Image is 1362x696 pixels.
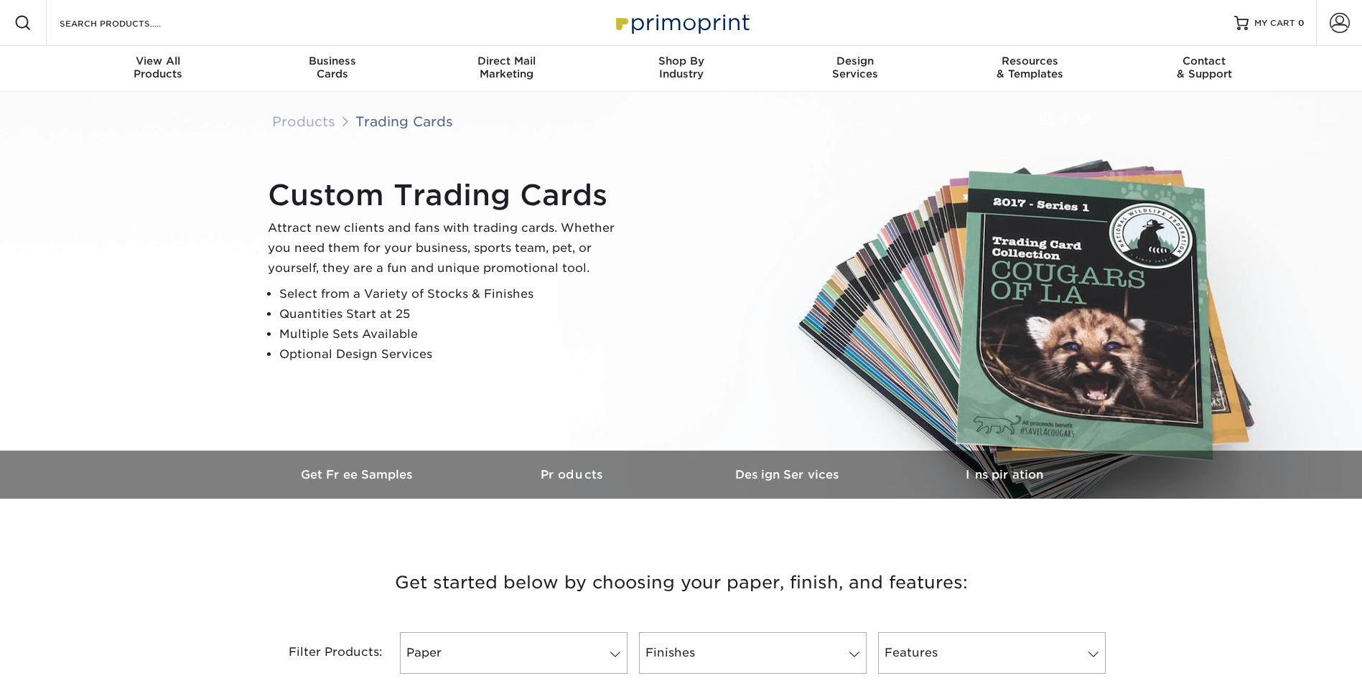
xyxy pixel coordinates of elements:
[1117,55,1292,67] span: Contact
[355,113,453,129] a: Trading Cards
[1254,17,1295,29] span: MY CART
[261,550,1101,615] h3: Get started below by choosing your paper, finish, and features:
[594,46,768,92] a: Shop ByIndustry
[251,468,466,481] h3: Get Free Samples
[768,55,943,80] div: Services
[279,344,627,365] li: Optional Design Services
[71,55,246,67] span: View All
[943,55,1117,67] span: Resources
[768,46,943,92] a: DesignServices
[245,55,419,67] span: Business
[251,451,466,499] a: Get Free Samples
[279,324,627,344] li: Multiple Sets Available
[71,46,246,92] a: View AllProducts
[268,218,627,278] p: Attract new clients and fans with trading cards. Whether you need them for your business, sports ...
[466,451,681,499] a: Products
[58,14,198,32] input: SEARCH PRODUCTS.....
[1298,18,1305,28] span: 0
[272,113,335,129] a: Products
[279,284,627,304] li: Select from a Variety of Stocks & Finishes
[466,468,681,481] h3: Products
[610,7,753,38] img: Primoprint
[268,178,627,212] h1: Custom Trading Cards
[768,55,943,67] span: Design
[594,55,768,80] div: Industry
[419,55,594,80] div: Marketing
[400,632,628,674] a: Paper
[639,632,867,674] a: Finishes
[943,55,1117,80] div: & Templates
[897,451,1112,499] a: Inspiration
[279,304,627,324] li: Quantities Start at 25
[943,46,1117,92] a: Resources& Templates
[419,55,594,67] span: Direct Mail
[1117,46,1292,92] a: Contact& Support
[681,451,897,499] a: Design Services
[245,46,419,92] a: BusinessCards
[897,468,1112,481] h3: Inspiration
[878,632,1106,674] a: Features
[1117,55,1292,80] div: & Support
[71,55,246,80] div: Products
[245,55,419,80] div: Cards
[419,46,594,92] a: Direct MailMarketing
[594,55,768,67] span: Shop By
[681,468,897,481] h3: Design Services
[251,632,394,674] div: Filter Products:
